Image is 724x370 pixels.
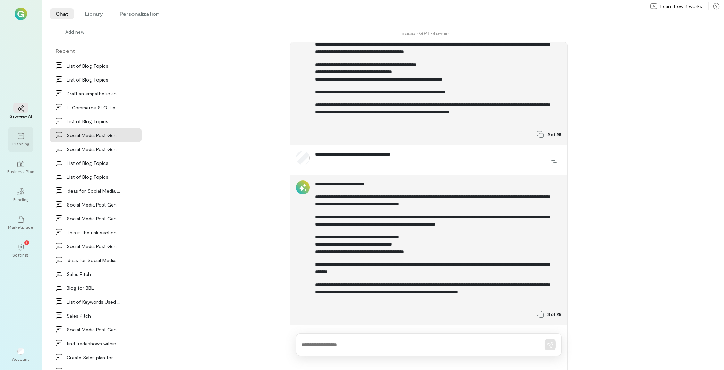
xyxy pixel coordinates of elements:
[67,312,121,319] div: Sales Pitch
[67,62,121,69] div: List of Blog Topics
[548,311,562,317] span: 3 of 25
[67,132,121,139] div: Social Media Post Generation
[26,239,27,245] span: 1
[13,196,28,202] div: Funding
[12,141,29,146] div: Planning
[67,354,121,361] div: Create Sales plan for my sales team focus on Pres…
[8,238,33,263] a: Settings
[67,76,121,83] div: List of Blog Topics
[8,342,33,367] div: Account
[67,340,121,347] div: find tradeshows within 50 miles of [GEOGRAPHIC_DATA] for…
[67,90,121,97] div: Draft an empathetic and solution-oriented respons…
[79,8,109,19] li: Library
[12,356,29,362] div: Account
[67,118,121,125] div: List of Blog Topics
[8,210,33,235] a: Marketplace
[8,183,33,208] a: Funding
[114,8,165,19] li: Personalization
[67,229,121,236] div: This is the risk section of my business plan: G…
[50,47,142,54] div: Recent
[67,145,121,153] div: Social Media Post Generation
[65,28,84,35] span: Add new
[67,298,121,305] div: List of Keywords Used for Product Search
[8,99,33,124] a: Growegy AI
[67,159,121,167] div: List of Blog Topics
[7,169,34,174] div: Business Plan
[67,201,121,208] div: Social Media Post Generation
[8,127,33,152] a: Planning
[13,252,29,258] div: Settings
[67,187,121,194] div: Ideas for Social Media about Company or Product
[67,326,121,333] div: Social Media Post Generation
[67,243,121,250] div: Social Media Post Generation
[8,224,34,230] div: Marketplace
[8,155,33,180] a: Business Plan
[67,270,121,278] div: Sales Pitch
[548,132,562,137] span: 2 of 25
[10,113,32,119] div: Growegy AI
[67,215,121,222] div: Social Media Post Generation
[67,257,121,264] div: Ideas for Social Media about Company or Product
[67,104,121,111] div: E-Commerce SEO Tips and Tricks
[660,3,702,10] span: Learn how it works
[67,173,121,180] div: List of Blog Topics
[67,284,121,292] div: Blog for BBL
[50,8,74,19] li: Chat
